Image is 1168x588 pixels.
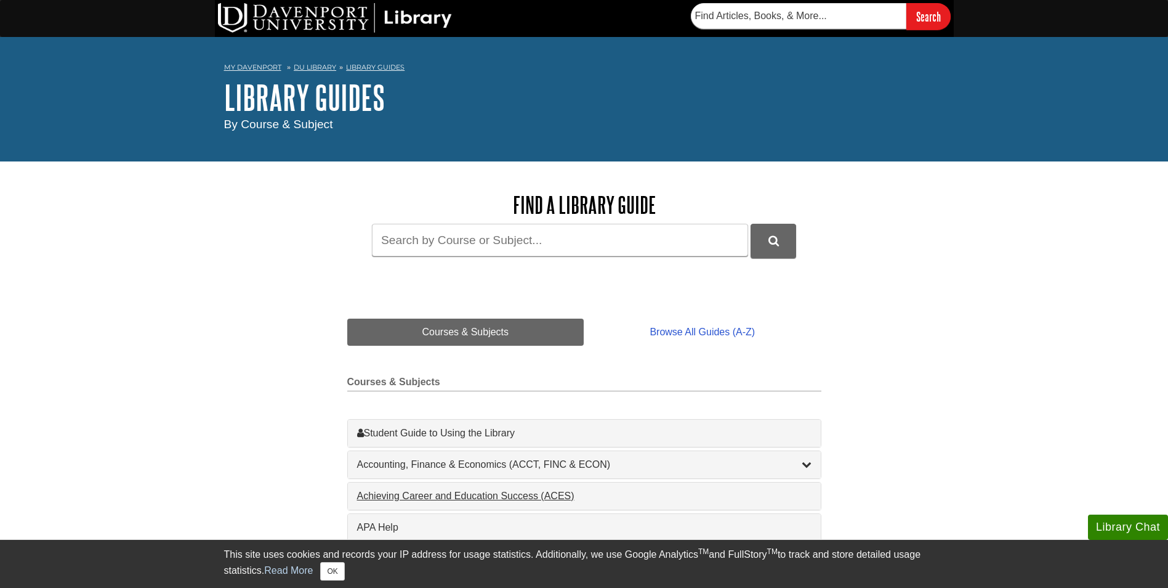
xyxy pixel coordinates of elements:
a: My Davenport [224,62,281,73]
a: DU Library [294,63,336,71]
sup: TM [767,547,778,556]
a: APA Help [357,520,812,535]
a: Student Guide to Using the Library [357,426,812,441]
div: By Course & Subject [224,116,944,134]
sup: TM [698,547,709,556]
form: Searches DU Library's articles, books, and more [691,3,951,30]
img: DU Library [218,3,452,33]
a: Library Guides [346,63,405,71]
a: Courses & Subjects [347,319,584,346]
a: Achieving Career and Education Success (ACES) [357,489,812,504]
h2: Courses & Subjects [347,377,821,391]
button: Library Chat [1088,515,1168,540]
button: DU Library Guides Search [751,224,796,258]
input: Find Articles, Books, & More... [691,3,906,29]
h1: Library Guides [224,79,944,116]
a: Read More [264,565,313,576]
input: Search by Course or Subject... [372,224,748,256]
nav: breadcrumb [224,59,944,79]
a: Accounting, Finance & Economics (ACCT, FINC & ECON) [357,457,812,472]
div: This site uses cookies and records your IP address for usage statistics. Additionally, we use Goo... [224,547,944,581]
a: Browse All Guides (A-Z) [584,319,821,346]
i: Search Library Guides [768,235,779,247]
h2: Find a Library Guide [347,192,821,218]
button: Close [320,562,344,581]
input: Search [906,3,951,30]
